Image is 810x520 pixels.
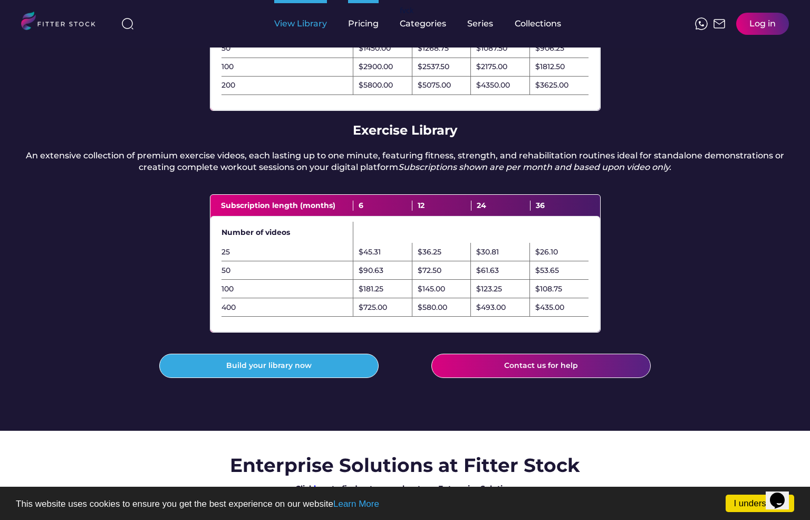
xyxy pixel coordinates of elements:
[221,247,353,258] div: 25
[418,284,445,295] div: $145.00
[400,18,446,30] div: Categories
[476,43,507,54] div: $1087.50
[476,80,510,91] div: $4350.00
[535,247,558,258] div: $26.10
[515,18,561,30] div: Collections
[398,162,671,172] em: Subscriptions shown are per month and based upon video only.
[221,302,353,313] div: 400
[749,18,776,30] div: Log in
[359,247,381,258] div: $45.31
[471,201,531,211] div: 24
[359,62,393,72] div: $2900.00
[159,354,379,378] button: Build your library now
[412,201,471,211] div: 12
[221,266,353,276] div: 50
[418,266,441,276] div: $72.50
[535,302,564,313] div: $435.00
[348,18,379,30] div: Pricing
[418,247,441,258] div: $36.25
[333,499,379,509] a: Learn More
[221,62,353,72] div: 100
[121,17,134,30] img: search-normal%203.svg
[695,17,708,30] img: meteor-icons_whatsapp%20%281%29.svg
[766,478,799,509] iframe: chat widget
[204,484,606,504] div: Click to find out more about our Enterprise Solution. To determine if your business qualifies for...
[535,266,559,276] div: $53.65
[476,284,502,295] div: $123.25
[726,495,794,512] a: I understand!
[467,18,494,30] div: Series
[314,484,332,493] a: here
[353,121,457,139] div: Exercise Library
[535,80,568,91] div: $3625.00
[221,284,353,295] div: 100
[353,201,412,211] div: 6
[535,284,562,295] div: $108.75
[713,17,726,30] img: Frame%2051.svg
[274,18,327,30] div: View Library
[221,80,353,91] div: 200
[21,12,104,33] img: LOGO.svg
[418,43,449,54] div: $1268.75
[418,80,451,91] div: $5075.00
[418,302,447,313] div: $580.00
[359,80,393,91] div: $5800.00
[476,247,499,258] div: $30.81
[230,452,580,478] h3: Enterprise Solutions at Fitter Stock
[531,201,590,211] div: 36
[359,43,391,54] div: $1450.00
[431,354,651,378] button: Contact us for help
[221,43,353,54] div: 50
[359,266,383,276] div: $90.63
[359,284,383,295] div: $181.25
[535,43,564,54] div: $906.25
[400,5,413,16] div: fvck
[221,201,354,211] div: Subscription length (months)
[476,302,506,313] div: $493.00
[476,266,499,276] div: $61.63
[221,228,353,238] div: Number of videos
[21,150,789,174] div: An extensive collection of premium exercise videos, each lasting up to one minute, featuring fitn...
[16,499,794,508] p: This website uses cookies to ensure you get the best experience on our website
[418,62,449,72] div: $2537.50
[359,302,387,313] div: $725.00
[476,62,507,72] div: $2175.00
[535,62,565,72] div: $1812.50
